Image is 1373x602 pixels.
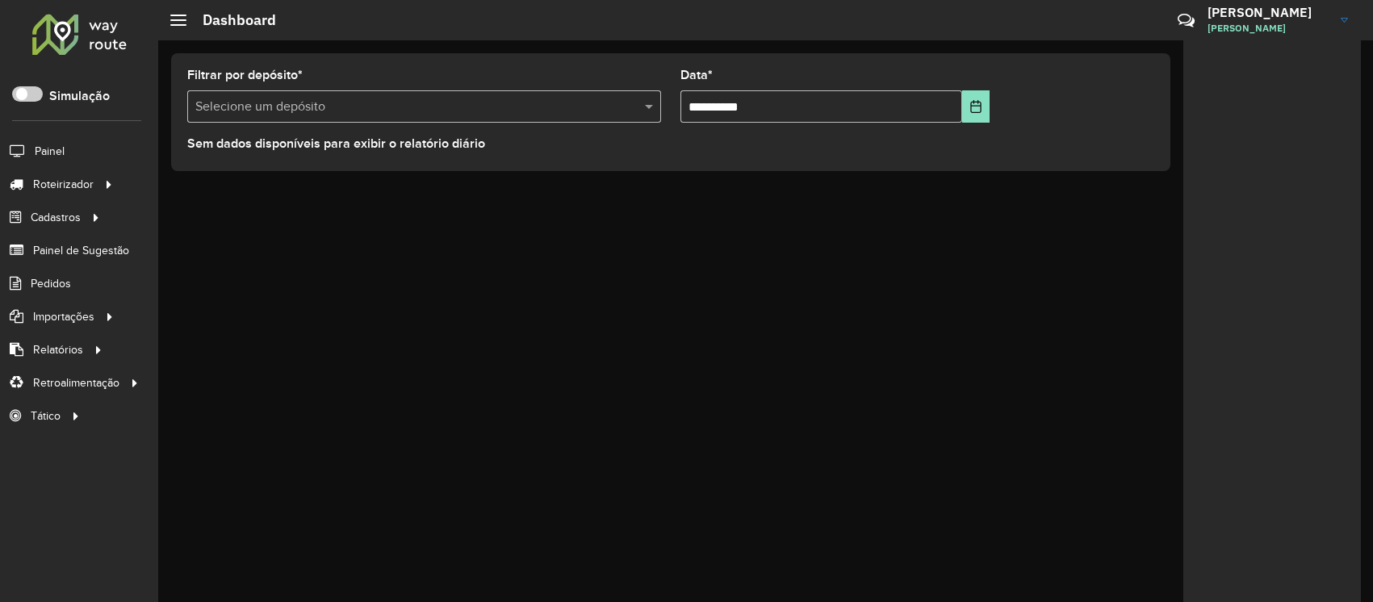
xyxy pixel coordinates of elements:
[186,11,276,29] h2: Dashboard
[31,408,61,424] span: Tático
[31,275,71,292] span: Pedidos
[33,176,94,193] span: Roteirizador
[187,65,303,85] label: Filtrar por depósito
[1208,21,1329,36] span: [PERSON_NAME]
[33,341,83,358] span: Relatórios
[35,143,65,160] span: Painel
[1208,5,1329,20] h3: [PERSON_NAME]
[680,65,713,85] label: Data
[33,374,119,391] span: Retroalimentação
[33,242,129,259] span: Painel de Sugestão
[33,308,94,325] span: Importações
[49,86,110,106] label: Simulação
[962,90,990,123] button: Choose Date
[187,134,485,153] label: Sem dados disponíveis para exibir o relatório diário
[1169,3,1203,38] a: Contato Rápido
[31,209,81,226] span: Cadastros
